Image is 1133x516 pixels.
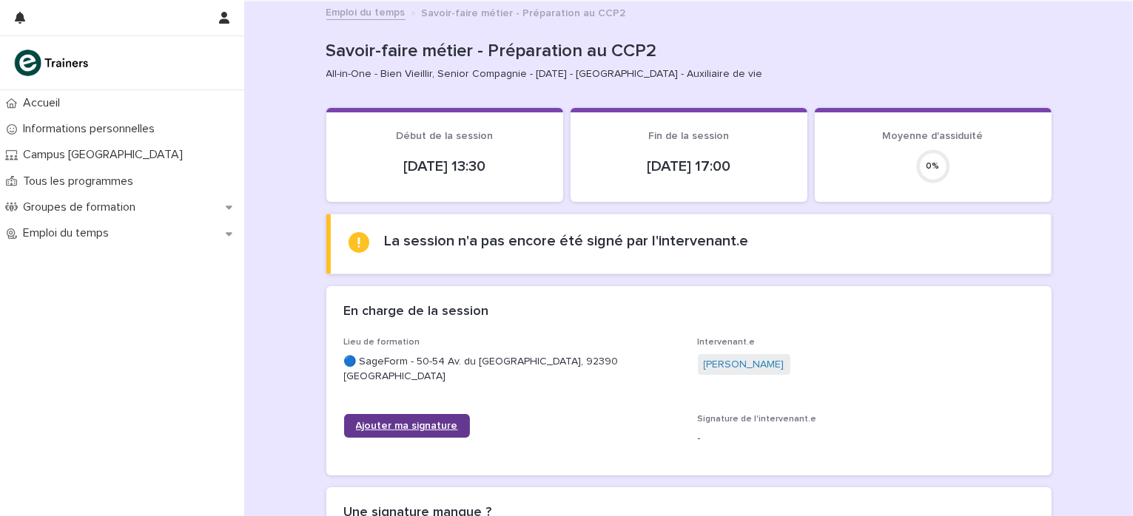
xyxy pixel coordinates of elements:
h2: En charge de la session [344,304,489,320]
p: 🔵 SageForm - 50-54 Av. du [GEOGRAPHIC_DATA], 92390 [GEOGRAPHIC_DATA] [344,354,680,385]
p: Informations personnelles [17,122,167,136]
span: Fin de la session [648,131,729,141]
p: Emploi du temps [17,226,121,240]
span: Signature de l'intervenant.e [698,415,817,424]
p: All-in-One - Bien Vieillir, Senior Compagnie - [DATE] - [GEOGRAPHIC_DATA] - Auxiliaire de vie [326,68,1040,81]
span: Ajouter ma signature [356,421,458,431]
img: K0CqGN7SDeD6s4JG8KQk [12,48,93,78]
span: Moyenne d'assiduité [883,131,984,141]
p: [DATE] 13:30 [344,157,545,175]
p: Savoir-faire métier - Préparation au CCP2 [422,4,626,20]
p: Accueil [17,96,72,110]
a: Emploi du temps [326,3,406,20]
span: Lieu de formation [344,338,420,347]
a: Ajouter ma signature [344,414,470,438]
p: Campus [GEOGRAPHIC_DATA] [17,148,195,162]
p: Tous les programmes [17,174,145,189]
span: Intervenant.e [698,338,756,347]
a: [PERSON_NAME] [704,357,784,373]
p: [DATE] 17:00 [588,157,790,175]
h2: La session n'a pas encore été signé par l'intervenant.e [384,232,748,250]
p: Savoir-faire métier - Préparation au CCP2 [326,41,1046,62]
p: Groupes de formation [17,200,147,214]
p: - [698,431,1034,447]
span: Début de la session [396,131,493,141]
div: 0 % [915,161,951,172]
